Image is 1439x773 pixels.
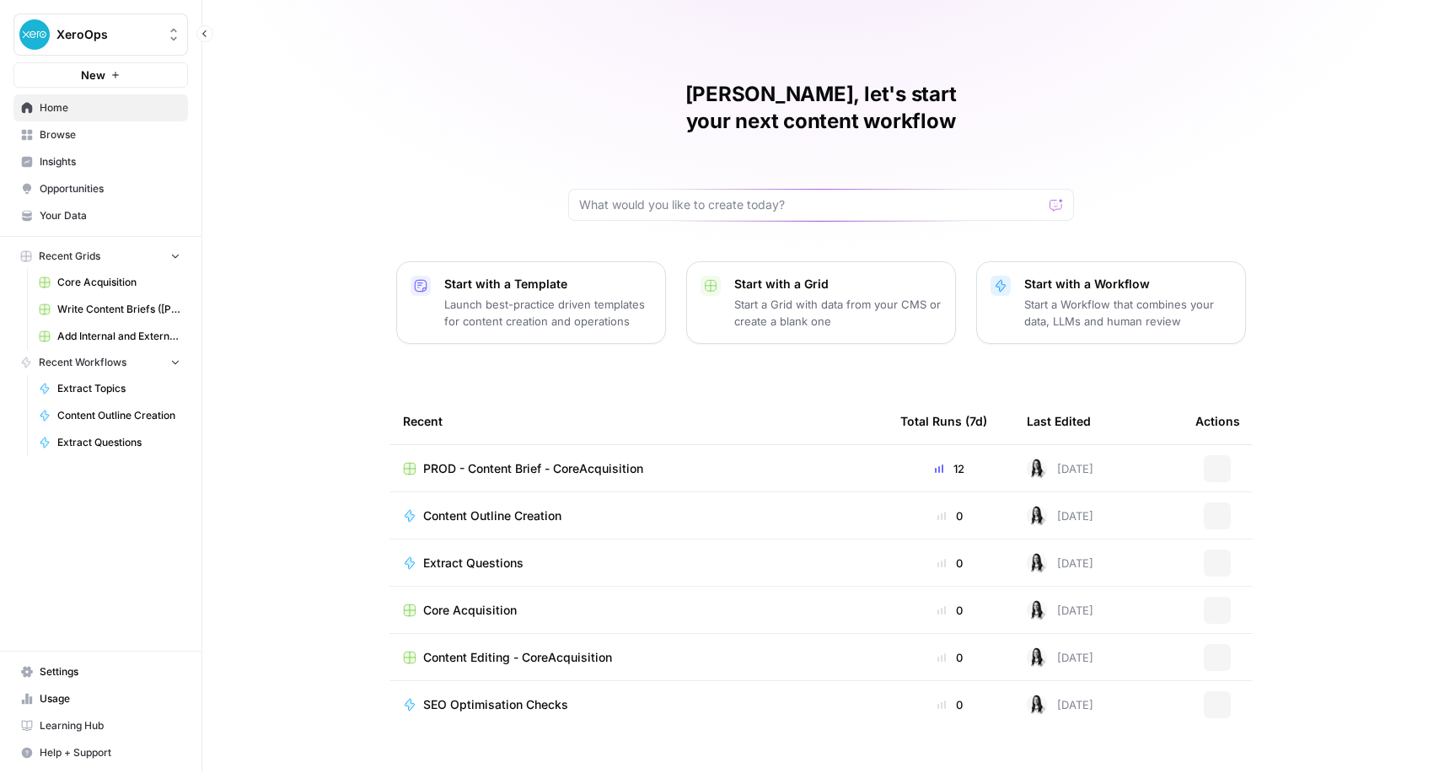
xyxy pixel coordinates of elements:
span: SEO Optimisation Checks [423,696,568,713]
p: Start with a Workflow [1024,276,1232,293]
a: Home [13,94,188,121]
button: Recent Workflows [13,350,188,375]
span: Extract Questions [423,555,524,572]
p: Start with a Template [444,276,652,293]
div: 0 [900,649,1000,666]
a: Extract Topics [31,375,188,402]
div: [DATE] [1027,506,1093,526]
div: Last Edited [1027,398,1091,444]
a: Learning Hub [13,712,188,739]
img: zka6akx770trzh69562he2ydpv4t [1027,600,1047,620]
p: Start a Workflow that combines your data, LLMs and human review [1024,296,1232,330]
span: Write Content Briefs ([PERSON_NAME]) [57,302,180,317]
span: Browse [40,127,180,142]
a: Add Internal and External Links ([PERSON_NAME]) [31,323,188,350]
a: Opportunities [13,175,188,202]
img: zka6akx770trzh69562he2ydpv4t [1027,695,1047,715]
div: [DATE] [1027,459,1093,479]
img: zka6akx770trzh69562he2ydpv4t [1027,553,1047,573]
span: Content Editing - CoreAcquisition [423,649,612,666]
a: Settings [13,658,188,685]
div: [DATE] [1027,695,1093,715]
button: New [13,62,188,88]
span: Learning Hub [40,718,180,733]
button: Start with a WorkflowStart a Workflow that combines your data, LLMs and human review [976,261,1246,344]
a: Extract Questions [31,429,188,456]
div: 0 [900,696,1000,713]
div: 0 [900,555,1000,572]
span: Add Internal and External Links ([PERSON_NAME]) [57,329,180,344]
span: Help + Support [40,745,180,760]
a: Extract Questions [403,555,873,572]
div: [DATE] [1027,647,1093,668]
h1: [PERSON_NAME], let's start your next content workflow [568,81,1074,135]
div: Recent [403,398,873,444]
div: 12 [900,460,1000,477]
img: zka6akx770trzh69562he2ydpv4t [1027,506,1047,526]
span: Recent Workflows [39,355,126,370]
button: Recent Grids [13,244,188,269]
button: Start with a TemplateLaunch best-practice driven templates for content creation and operations [396,261,666,344]
span: XeroOps [56,26,158,43]
img: XeroOps Logo [19,19,50,50]
div: [DATE] [1027,600,1093,620]
a: Write Content Briefs ([PERSON_NAME]) [31,296,188,323]
a: Content Outline Creation [403,507,873,524]
a: Core Acquisition [31,269,188,296]
div: 0 [900,602,1000,619]
span: Content Outline Creation [423,507,561,524]
div: [DATE] [1027,553,1093,573]
span: Home [40,100,180,115]
span: Usage [40,691,180,706]
input: What would you like to create today? [579,196,1043,213]
p: Start a Grid with data from your CMS or create a blank one [734,296,942,330]
div: Actions [1195,398,1240,444]
button: Help + Support [13,739,188,766]
a: Usage [13,685,188,712]
span: Recent Grids [39,249,100,264]
span: Extract Questions [57,435,180,450]
span: PROD - Content Brief - CoreAcquisition [423,460,643,477]
span: Extract Topics [57,381,180,396]
span: Core Acquisition [423,602,517,619]
p: Launch best-practice driven templates for content creation and operations [444,296,652,330]
span: Core Acquisition [57,275,180,290]
button: Start with a GridStart a Grid with data from your CMS or create a blank one [686,261,956,344]
a: SEO Optimisation Checks [403,696,873,713]
a: Browse [13,121,188,148]
span: Content Outline Creation [57,408,180,423]
span: New [81,67,105,83]
span: Insights [40,154,180,169]
a: Content Outline Creation [31,402,188,429]
a: Content Editing - CoreAcquisition [403,649,873,666]
div: 0 [900,507,1000,524]
span: Opportunities [40,181,180,196]
p: Start with a Grid [734,276,942,293]
img: zka6akx770trzh69562he2ydpv4t [1027,647,1047,668]
div: Total Runs (7d) [900,398,987,444]
span: Your Data [40,208,180,223]
a: Your Data [13,202,188,229]
a: PROD - Content Brief - CoreAcquisition [403,460,873,477]
button: Workspace: XeroOps [13,13,188,56]
a: Core Acquisition [403,602,873,619]
a: Insights [13,148,188,175]
img: zka6akx770trzh69562he2ydpv4t [1027,459,1047,479]
span: Settings [40,664,180,679]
